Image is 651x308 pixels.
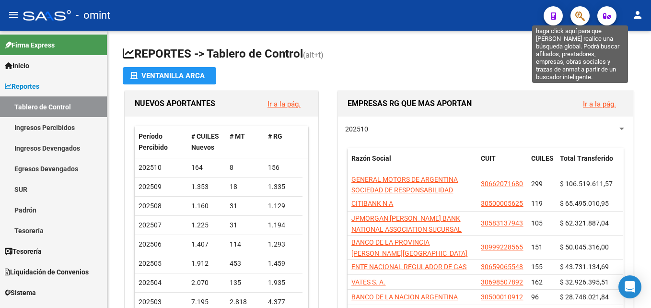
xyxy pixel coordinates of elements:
[303,50,324,59] span: (alt+t)
[481,154,496,162] span: CUIT
[268,296,299,308] div: 4.377
[139,240,162,248] span: 202506
[351,154,391,162] span: Razón Social
[268,277,299,288] div: 1.935
[230,132,245,140] span: # MT
[5,40,55,50] span: Firma Express
[481,243,523,251] span: 30999228565
[230,239,260,250] div: 114
[123,46,636,63] h1: REPORTES -> Tablero de Control
[264,126,302,158] datatable-header-cell: # RG
[268,258,299,269] div: 1.459
[230,181,260,192] div: 18
[76,5,110,26] span: - omint
[556,148,623,180] datatable-header-cell: Total Transferido
[348,99,472,108] span: EMPRESAS RG QUE MAS APORTAN
[191,162,222,173] div: 164
[123,67,216,84] button: Ventanilla ARCA
[5,246,42,257] span: Tesorería
[267,100,301,108] a: Ir a la pág.
[560,200,609,207] span: $ 65.495.010,95
[618,275,641,298] div: Open Intercom Messenger
[5,81,39,92] span: Reportes
[139,183,162,190] span: 202509
[531,180,543,188] span: 299
[481,219,523,227] span: 30583137943
[351,263,466,271] span: ENTE NACIONAL REGULADOR DE GAS
[226,126,264,158] datatable-header-cell: # MT
[351,176,458,205] span: GENERAL MOTORS DE ARGENTINA SOCIEDAD DE RESPONSABILIDAD LIMITADA
[260,95,308,113] button: Ir a la pág.
[583,100,616,108] a: Ir a la pág.
[351,200,393,207] span: CITIBANK N A
[531,263,543,271] span: 155
[351,293,458,301] span: BANCO DE LA NACION ARGENTINA
[481,263,523,271] span: 30659065548
[560,278,609,286] span: $ 32.926.395,51
[230,296,260,308] div: 2.818
[560,180,613,188] span: $ 106.519.611,57
[230,277,260,288] div: 135
[5,287,36,298] span: Sistema
[139,260,162,267] span: 202505
[268,162,299,173] div: 156
[351,278,385,286] span: VATES S. A.
[560,263,609,271] span: $ 43.731.134,69
[481,293,523,301] span: 30500010912
[5,60,29,71] span: Inicio
[527,148,556,180] datatable-header-cell: CUILES
[191,181,222,192] div: 1.353
[268,220,299,231] div: 1.194
[139,279,162,286] span: 202504
[481,278,523,286] span: 30698507892
[268,201,299,212] div: 1.129
[531,154,554,162] span: CUILES
[191,201,222,212] div: 1.160
[191,258,222,269] div: 1.912
[191,132,219,151] span: # CUILES Nuevos
[139,202,162,210] span: 202508
[191,239,222,250] div: 1.407
[8,9,19,21] mat-icon: menu
[560,293,609,301] span: $ 28.748.021,84
[230,220,260,231] div: 31
[230,162,260,173] div: 8
[191,296,222,308] div: 7.195
[135,126,187,158] datatable-header-cell: Período Percibido
[560,154,613,162] span: Total Transferido
[481,180,523,188] span: 30662071680
[230,258,260,269] div: 453
[345,125,368,133] span: 202510
[481,200,523,207] span: 30500005625
[531,278,543,286] span: 162
[187,126,226,158] datatable-header-cell: # CUILES Nuevos
[191,220,222,231] div: 1.225
[560,219,609,227] span: $ 62.321.887,04
[268,132,282,140] span: # RG
[632,9,643,21] mat-icon: person
[130,67,209,84] div: Ventanilla ARCA
[531,243,543,251] span: 151
[139,221,162,229] span: 202507
[268,239,299,250] div: 1.293
[348,148,477,180] datatable-header-cell: Razón Social
[230,201,260,212] div: 31
[135,99,215,108] span: NUEVOS APORTANTES
[139,298,162,306] span: 202503
[139,164,162,171] span: 202510
[5,267,89,277] span: Liquidación de Convenios
[531,200,543,207] span: 119
[560,243,609,251] span: $ 50.045.316,00
[531,293,539,301] span: 96
[351,214,462,244] span: JPMORGAN [PERSON_NAME] BANK NATIONAL ASSOCIATION SUCURSAL [GEOGRAPHIC_DATA]
[268,181,299,192] div: 1.335
[531,219,543,227] span: 105
[191,277,222,288] div: 2.070
[139,132,168,151] span: Período Percibido
[351,238,467,268] span: BANCO DE LA PROVINCIA [PERSON_NAME][GEOGRAPHIC_DATA] SA
[477,148,527,180] datatable-header-cell: CUIT
[575,95,624,113] button: Ir a la pág.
